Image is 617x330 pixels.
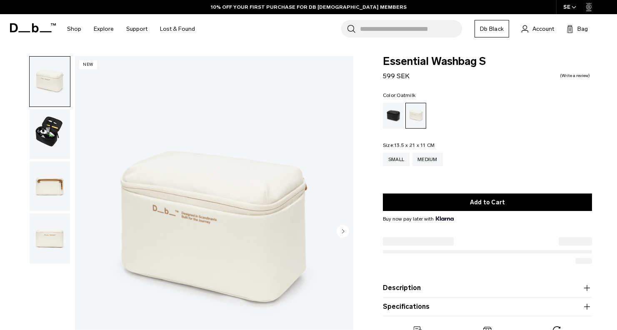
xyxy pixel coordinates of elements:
span: Buy now pay later with [383,215,454,223]
a: Account [522,24,554,34]
button: Essential Washbag S Oatmilk [29,109,70,159]
img: {"height" => 20, "alt" => "Klarna"} [436,216,454,221]
button: Essential Washbag S Oatmilk [29,161,70,212]
button: Description [383,283,592,293]
a: Black Out [383,103,404,129]
img: Essential Washbag S Oatmilk [30,161,70,211]
button: Add to Cart [383,194,592,211]
p: New [79,60,97,69]
button: Next slide [337,225,349,239]
legend: Color: [383,93,415,98]
a: Write a review [560,74,590,78]
span: Essential Washbag S [383,56,592,67]
a: Medium [412,153,443,166]
legend: Size: [383,143,435,148]
a: Explore [94,14,114,44]
nav: Main Navigation [61,14,201,44]
a: Shop [67,14,81,44]
button: Essential Washbag S Oatmilk [29,56,70,107]
img: Essential Washbag S Oatmilk [30,57,70,107]
button: Bag [567,24,588,34]
a: Oatmilk [405,103,426,129]
span: 13.5 x 21 x 11 CM [394,142,435,148]
span: Bag [577,25,588,33]
button: Specifications [383,302,592,312]
a: Db Black [475,20,509,37]
img: Essential Washbag S Oatmilk [30,213,70,263]
img: Essential Washbag S Oatmilk [30,109,70,159]
span: Oatmilk [397,92,415,98]
a: Lost & Found [160,14,195,44]
span: Account [532,25,554,33]
button: Essential Washbag S Oatmilk [29,213,70,264]
a: 10% OFF YOUR FIRST PURCHASE FOR DB [DEMOGRAPHIC_DATA] MEMBERS [211,3,407,11]
span: 599 SEK [383,72,410,80]
a: Support [126,14,147,44]
a: Small [383,153,410,166]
